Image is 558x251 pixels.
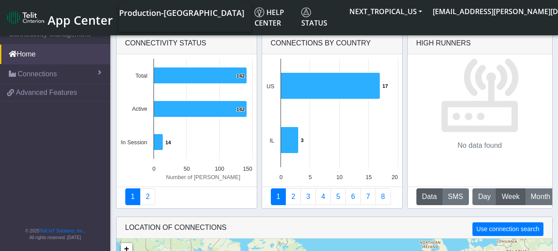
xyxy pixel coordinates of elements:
text: Number of [PERSON_NAME] [166,174,240,180]
button: Use connection search [472,222,543,236]
text: US [266,83,274,90]
a: Connections By Carrier [315,188,331,205]
text: 142 [236,107,245,112]
div: LOCATION OF CONNECTIONS [116,217,552,239]
a: Status [298,4,344,32]
a: Usage by Carrier [330,188,346,205]
a: App Center [7,8,112,27]
text: 3 [301,138,303,143]
span: Day [478,191,491,202]
nav: Summary paging [271,188,393,205]
text: Active [132,105,147,112]
text: 0 [279,174,282,180]
button: SMS [442,188,469,205]
a: Not Connected for 30 days [375,188,391,205]
span: Month [531,191,550,202]
a: Usage per Country [300,188,316,205]
text: 15 [365,174,371,180]
a: Zero Session [360,188,376,205]
text: 100 [214,165,224,172]
text: IL [270,137,274,144]
a: Carrier [285,188,301,205]
button: Week [496,188,525,205]
button: NEXT_TROPICAL_US [344,4,427,19]
text: 50 [184,165,190,172]
a: Telit IoT Solutions, Inc. [40,229,84,233]
a: Connectivity status [125,188,141,205]
span: App Center [48,12,113,28]
button: Month [525,188,556,205]
text: Total [135,72,147,79]
button: Data [416,188,443,205]
span: Advanced Features [16,87,77,98]
span: Status [301,7,327,28]
img: knowledge.svg [255,7,264,17]
text: 5 [308,174,311,180]
text: 10 [336,174,342,180]
button: Day [472,188,496,205]
text: 150 [243,165,252,172]
span: Connections [18,69,57,79]
span: Week [502,191,520,202]
img: logo-telit-cinterion-gw-new.png [7,11,44,25]
text: 17 [382,83,388,89]
div: Connections By Country [262,33,402,54]
span: Help center [255,7,284,28]
span: Production-[GEOGRAPHIC_DATA] [119,7,244,18]
a: 14 Days Trend [345,188,361,205]
p: No data found [457,140,502,151]
a: Your current platform instance [119,4,244,21]
nav: Summary paging [125,188,248,205]
text: 14 [165,140,171,145]
a: Deployment status [140,188,155,205]
text: 142 [236,73,245,79]
img: No data found [440,54,519,133]
text: 20 [391,174,397,180]
a: Connections By Country [271,188,286,205]
text: 0 [152,165,155,172]
a: Help center [251,4,298,32]
text: In Session [121,139,147,146]
img: status.svg [301,7,311,17]
div: Connectivity status [116,33,257,54]
div: High Runners [416,38,471,49]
